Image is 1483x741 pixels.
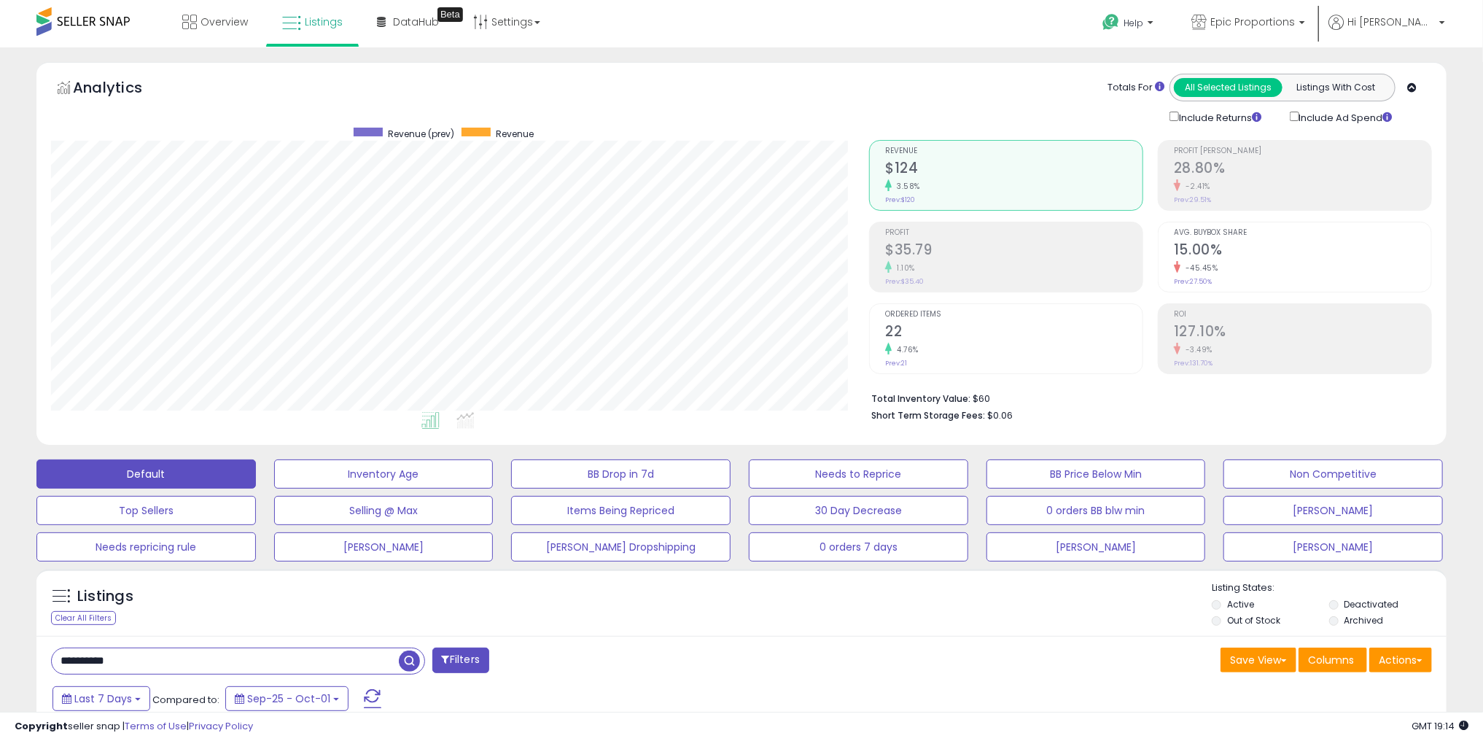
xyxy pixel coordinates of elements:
button: Save View [1221,648,1296,672]
button: Default [36,459,256,489]
small: Prev: $120 [885,195,915,204]
h2: 28.80% [1174,160,1431,179]
span: Hi [PERSON_NAME] [1347,15,1435,29]
span: $0.06 [987,408,1013,422]
small: 3.58% [892,181,920,192]
button: 30 Day Decrease [749,496,968,525]
span: ROI [1174,311,1431,319]
small: -3.49% [1180,344,1213,355]
button: All Selected Listings [1174,78,1282,97]
span: Profit [885,229,1143,237]
div: Totals For [1108,81,1164,95]
span: Revenue [885,147,1143,155]
div: seller snap | | [15,720,253,734]
div: Clear All Filters [51,611,116,625]
button: Last 7 Days [52,686,150,711]
button: [PERSON_NAME] [1223,532,1443,562]
h2: 22 [885,323,1143,343]
span: Ordered Items [885,311,1143,319]
a: Help [1091,2,1168,47]
h2: $124 [885,160,1143,179]
span: Listings [305,15,343,29]
strong: Copyright [15,719,68,733]
h5: Analytics [73,77,171,101]
b: Total Inventory Value: [871,392,970,405]
span: 2025-10-9 19:14 GMT [1412,719,1468,733]
li: $60 [871,389,1421,406]
button: BB Drop in 7d [511,459,731,489]
span: DataHub [393,15,439,29]
i: Get Help [1102,13,1120,31]
button: Needs to Reprice [749,459,968,489]
h2: 15.00% [1174,241,1431,261]
button: Listings With Cost [1282,78,1390,97]
button: Columns [1299,648,1367,672]
button: Filters [432,648,489,673]
label: Out of Stock [1227,614,1280,626]
span: Overview [201,15,248,29]
label: Archived [1344,614,1384,626]
button: Selling @ Max [274,496,494,525]
span: Compared to: [152,693,219,707]
a: Terms of Use [125,719,187,733]
small: -2.41% [1180,181,1210,192]
button: Non Competitive [1223,459,1443,489]
button: Needs repricing rule [36,532,256,562]
span: Epic Proportions [1210,15,1295,29]
a: Hi [PERSON_NAME] [1328,15,1445,47]
button: 0 orders 7 days [749,532,968,562]
span: Revenue [496,128,534,140]
a: Privacy Policy [189,719,253,733]
small: 1.10% [892,263,915,273]
span: Help [1124,17,1143,29]
small: 4.76% [892,344,919,355]
span: Sep-25 - Oct-01 [247,691,330,706]
b: Short Term Storage Fees: [871,409,985,422]
button: Sep-25 - Oct-01 [225,686,349,711]
p: Listing States: [1212,581,1446,595]
small: Prev: 29.51% [1174,195,1211,204]
div: Include Returns [1159,109,1279,125]
span: Avg. Buybox Share [1174,229,1431,237]
button: [PERSON_NAME] [1223,496,1443,525]
small: Prev: 27.50% [1174,277,1212,286]
div: Include Ad Spend [1279,109,1416,125]
button: 0 orders BB blw min [986,496,1206,525]
span: Columns [1308,653,1354,667]
div: Tooltip anchor [437,7,463,22]
small: Prev: $35.40 [885,277,924,286]
span: Last 7 Days [74,691,132,706]
h5: Listings [77,586,133,607]
small: Prev: 131.70% [1174,359,1213,368]
h2: 127.10% [1174,323,1431,343]
span: Revenue (prev) [388,128,454,140]
button: Top Sellers [36,496,256,525]
h2: $35.79 [885,241,1143,261]
label: Deactivated [1344,598,1399,610]
span: Profit [PERSON_NAME] [1174,147,1431,155]
button: BB Price Below Min [986,459,1206,489]
button: Inventory Age [274,459,494,489]
button: [PERSON_NAME] [274,532,494,562]
small: -45.45% [1180,263,1218,273]
label: Active [1227,598,1254,610]
button: Items Being Repriced [511,496,731,525]
button: Actions [1369,648,1432,672]
small: Prev: 21 [885,359,907,368]
button: [PERSON_NAME] [986,532,1206,562]
button: [PERSON_NAME] Dropshipping [511,532,731,562]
